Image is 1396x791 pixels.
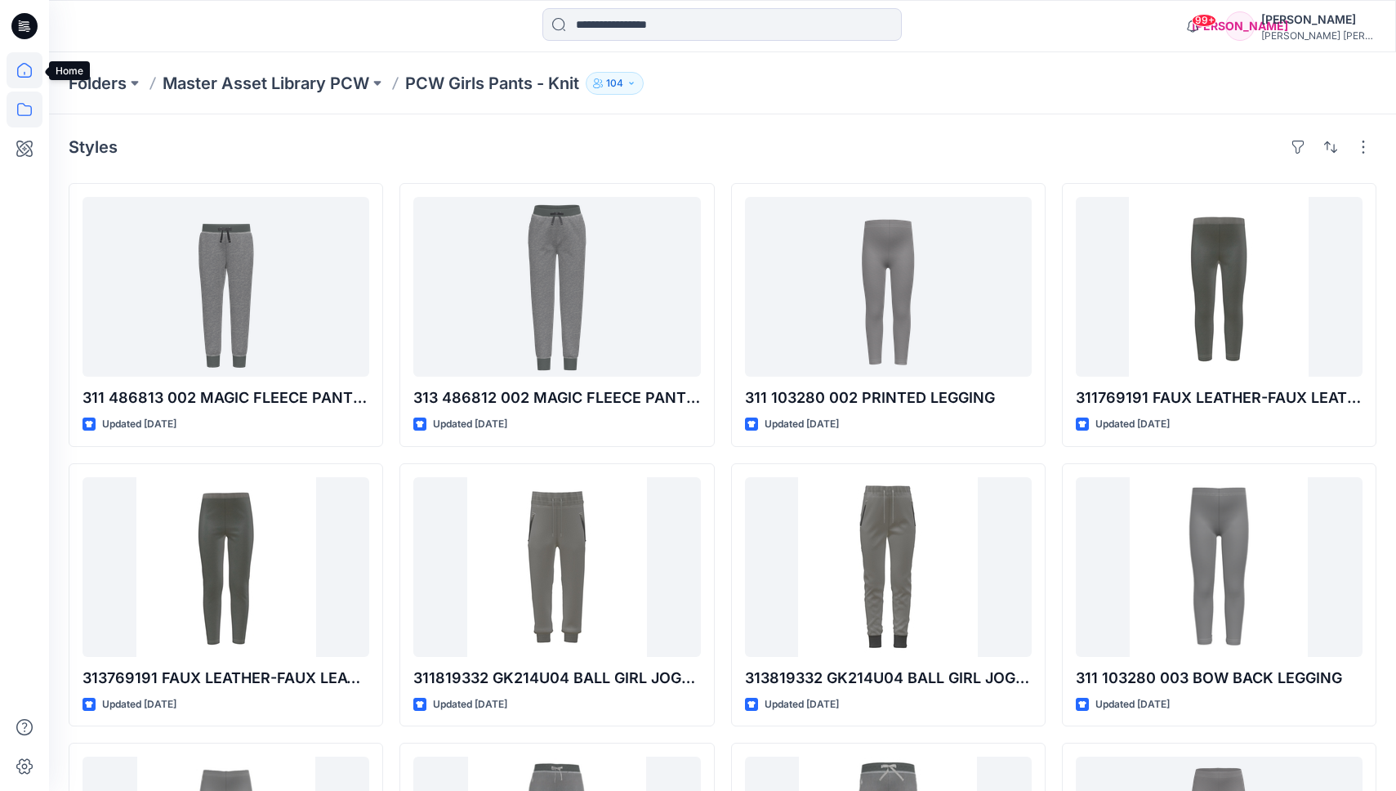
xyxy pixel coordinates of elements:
p: Updated [DATE] [433,416,507,433]
a: 311769191 FAUX LEATHER-FAUX LEATHER-BOTTOM-LEGGING [1076,197,1363,377]
p: 311819332 GK214U04 BALL GIRL JOGGER [413,667,700,690]
p: 104 [606,74,623,92]
a: 313769191 FAUX LEATHER-FAUX LEATHER-BOTTOM-LEGGING [83,477,369,657]
h4: Styles [69,137,118,157]
p: 313769191 FAUX LEATHER-FAUX LEATHER-BOTTOM-LEGGING [83,667,369,690]
div: [PERSON_NAME] [1261,10,1376,29]
div: [PERSON_NAME] [1225,11,1255,41]
p: 311 486813 002 MAGIC FLEECE PANT RIB CUFF [83,387,369,409]
a: 313 486812 002 MAGIC FLEECE PANT RIB CUFF [413,197,700,377]
p: Updated [DATE] [433,696,507,713]
p: Updated [DATE] [102,696,176,713]
p: Updated [DATE] [765,696,839,713]
p: 311 103280 003 BOW BACK LEGGING [1076,667,1363,690]
p: 313819332 GK214U04 BALL GIRL JOGGER [745,667,1032,690]
a: Folders [69,72,127,95]
a: 311819332 GK214U04 BALL GIRL JOGGER [413,477,700,657]
a: 311 486813 002 MAGIC FLEECE PANT RIB CUFF [83,197,369,377]
button: 104 [586,72,644,95]
p: Updated [DATE] [1095,696,1170,713]
span: 99+ [1192,14,1216,27]
p: 311 103280 002 PRINTED LEGGING [745,387,1032,409]
p: PCW Girls Pants - Knit [405,72,579,95]
p: 313 486812 002 MAGIC FLEECE PANT RIB CUFF [413,387,700,409]
div: [PERSON_NAME] [PERSON_NAME] [1261,29,1376,42]
a: Master Asset Library PCW [163,72,369,95]
p: 311769191 FAUX LEATHER-FAUX LEATHER-BOTTOM-LEGGING [1076,387,1363,409]
p: Updated [DATE] [1095,416,1170,433]
a: 311 103280 002 PRINTED LEGGING [745,197,1032,377]
p: Updated [DATE] [765,416,839,433]
p: Updated [DATE] [102,416,176,433]
a: 313819332 GK214U04 BALL GIRL JOGGER [745,477,1032,657]
a: 311 103280 003 BOW BACK LEGGING [1076,477,1363,657]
